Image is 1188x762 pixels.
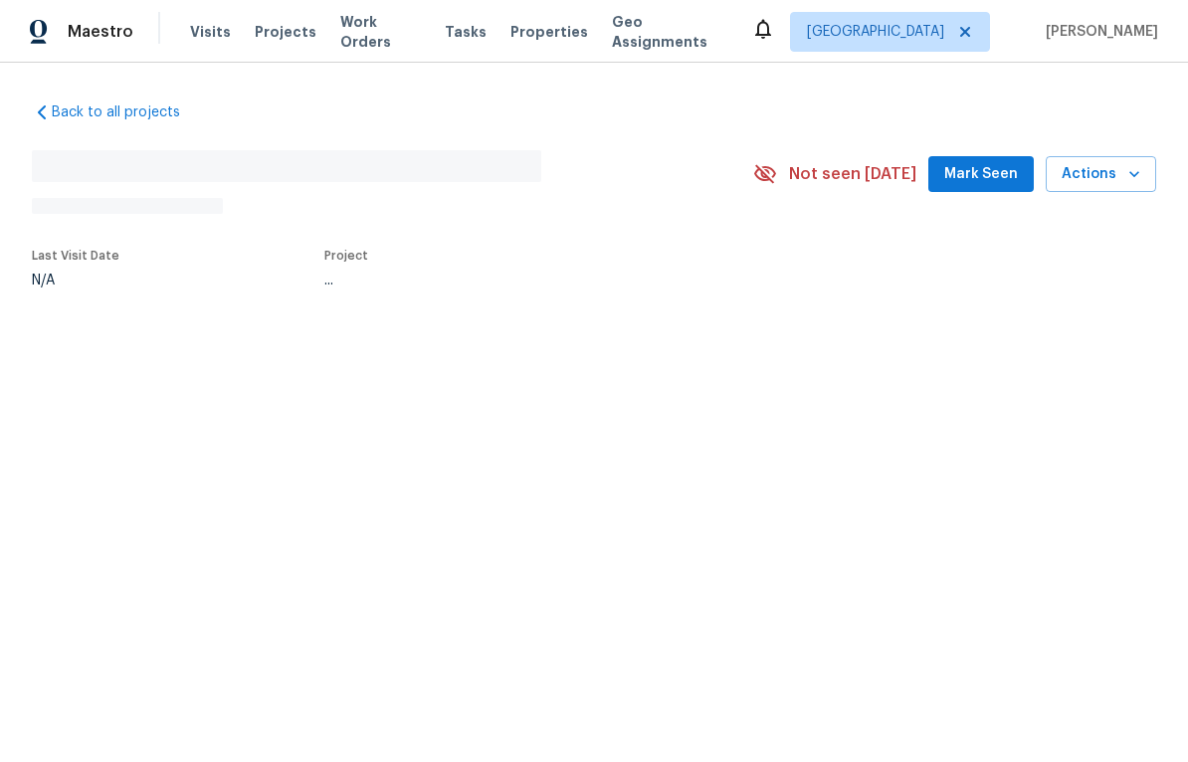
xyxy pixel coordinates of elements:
[32,250,119,262] span: Last Visit Date
[807,22,944,42] span: [GEOGRAPHIC_DATA]
[789,164,916,184] span: Not seen [DATE]
[340,12,421,52] span: Work Orders
[324,250,368,262] span: Project
[944,162,1018,187] span: Mark Seen
[510,22,588,42] span: Properties
[190,22,231,42] span: Visits
[928,156,1034,193] button: Mark Seen
[612,12,727,52] span: Geo Assignments
[445,25,487,39] span: Tasks
[32,274,119,287] div: N/A
[324,274,706,287] div: ...
[1038,22,1158,42] span: [PERSON_NAME]
[1046,156,1156,193] button: Actions
[68,22,133,42] span: Maestro
[32,102,223,122] a: Back to all projects
[1062,162,1140,187] span: Actions
[255,22,316,42] span: Projects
